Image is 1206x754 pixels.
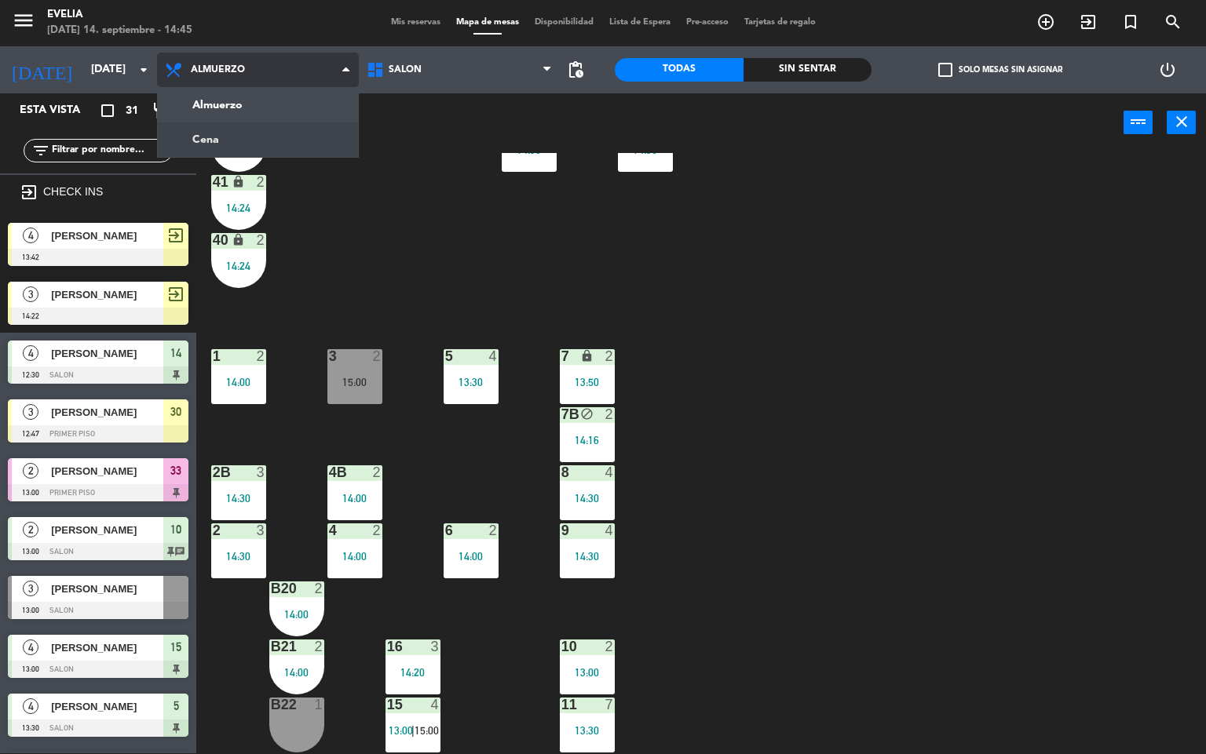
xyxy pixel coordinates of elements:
[23,522,38,537] span: 2
[938,63,952,77] span: check_box_outline_blank
[47,23,192,38] div: [DATE] 14. septiembre - 14:45
[489,349,499,363] div: 4
[170,402,181,421] span: 30
[271,581,272,596] div: B20
[618,144,673,155] div: 14:30
[232,175,245,188] i: lock
[23,639,38,655] span: 4
[315,581,324,596] div: 2
[257,175,266,189] div: 2
[561,523,562,537] div: 9
[12,9,35,32] i: menu
[1129,112,1148,131] i: power_input
[51,286,163,303] span: [PERSON_NAME]
[271,639,272,654] div: B21
[527,18,601,27] span: Disponibilidad
[605,407,615,421] div: 2
[605,465,615,479] div: 4
[431,639,440,654] div: 3
[445,523,446,537] div: 6
[327,493,382,504] div: 14:00
[560,493,615,504] div: 14:30
[47,7,192,23] div: Evelia
[12,9,35,38] button: menu
[448,18,527,27] span: Mapa de mesas
[561,407,562,421] div: 7B
[1172,112,1191,131] i: close
[269,609,324,620] div: 14:00
[23,581,38,596] span: 3
[327,551,382,562] div: 14:00
[51,639,163,656] span: [PERSON_NAME]
[166,285,185,304] span: exit_to_app
[98,101,117,120] i: crop_square
[126,102,138,120] span: 31
[389,64,422,75] span: SALON
[329,349,330,363] div: 3
[329,465,330,479] div: 4B
[560,725,615,736] div: 13:30
[561,465,562,479] div: 8
[50,142,172,159] input: Filtrar por nombre...
[938,63,1062,77] label: Solo mesas sin asignar
[1036,13,1055,31] i: add_circle_outline
[271,698,272,712] div: B22
[431,698,440,712] div: 4
[561,698,562,712] div: 11
[257,465,266,479] div: 3
[211,377,266,388] div: 14:00
[51,698,163,715] span: [PERSON_NAME]
[8,101,113,120] div: Esta vista
[43,185,103,198] label: CHECK INS
[736,18,824,27] span: Tarjetas de regalo
[23,698,38,714] span: 4
[389,724,413,737] span: 13:00
[605,639,615,654] div: 2
[744,58,872,82] div: Sin sentar
[373,349,382,363] div: 2
[211,551,266,562] div: 14:30
[23,345,38,361] span: 4
[23,286,38,302] span: 3
[158,88,358,122] a: Almuerzo
[1124,111,1153,134] button: power_input
[678,18,736,27] span: Pre-acceso
[387,698,388,712] div: 15
[170,638,181,657] span: 15
[23,228,38,243] span: 4
[257,349,266,363] div: 2
[170,461,181,480] span: 33
[1164,13,1182,31] i: search
[580,407,594,421] i: block
[560,551,615,562] div: 14:30
[1158,60,1177,79] i: power_settings_new
[51,404,163,421] span: [PERSON_NAME]
[51,228,163,244] span: [PERSON_NAME]
[560,667,615,678] div: 13:00
[1121,13,1140,31] i: turned_in_not
[170,520,181,539] span: 10
[191,64,245,75] span: Almuerzo
[51,581,163,597] span: [PERSON_NAME]
[561,639,562,654] div: 10
[51,463,163,479] span: [PERSON_NAME]
[211,260,266,271] div: 14:24
[387,639,388,654] div: 16
[615,58,744,82] div: Todas
[134,60,153,79] i: arrow_drop_down
[23,463,38,479] span: 2
[211,202,266,213] div: 14:24
[560,435,615,446] div: 14:16
[373,523,382,537] div: 2
[315,698,324,712] div: 1
[580,349,594,362] i: lock
[170,344,181,362] span: 14
[489,523,499,537] div: 2
[601,18,678,27] span: Lista de Espera
[1079,13,1098,31] i: exit_to_app
[158,122,358,157] a: Cena
[502,144,557,155] div: 14:30
[383,18,448,27] span: Mis reservas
